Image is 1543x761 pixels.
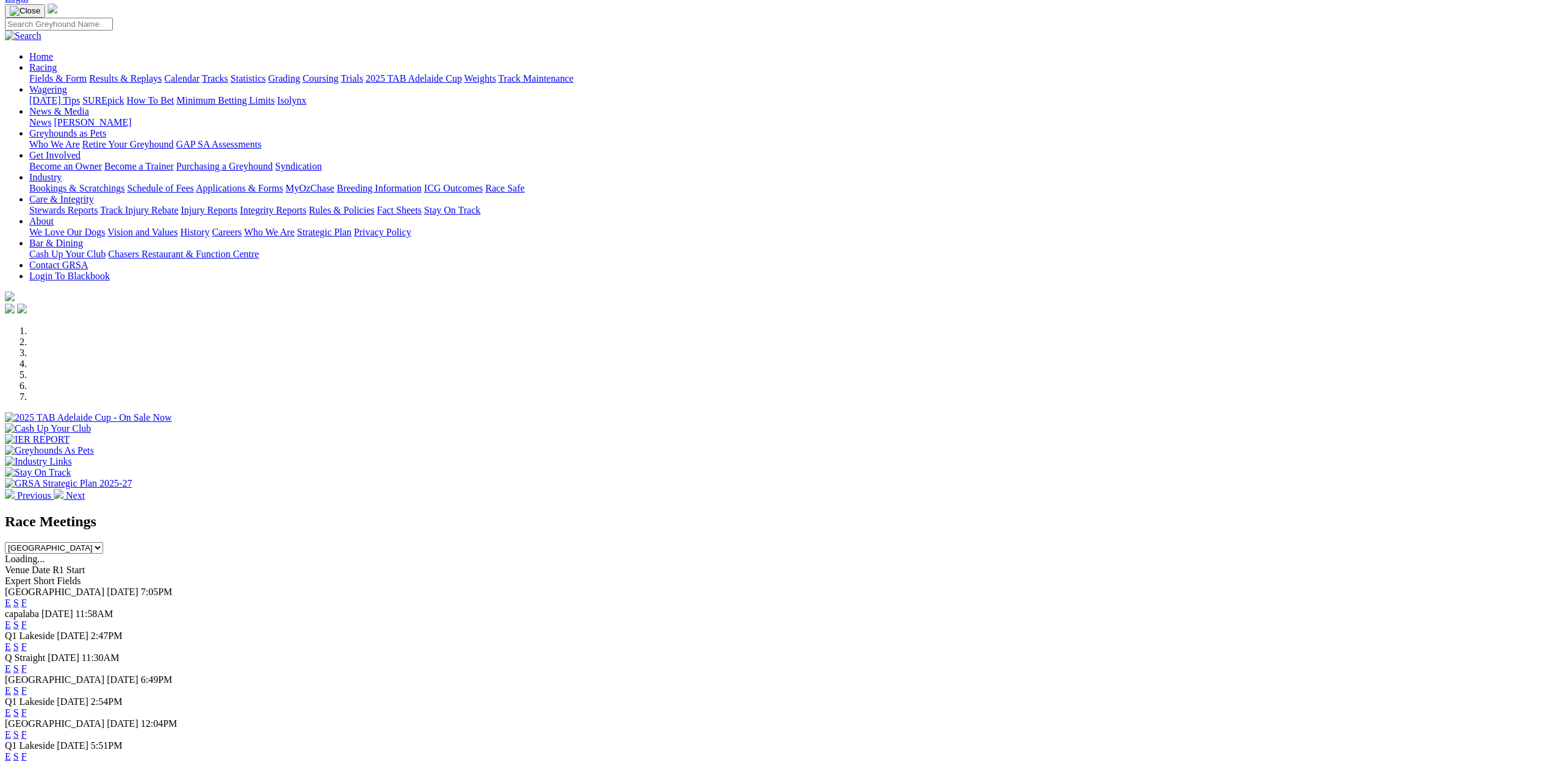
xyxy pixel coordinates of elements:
[104,161,174,171] a: Become a Trainer
[244,227,295,237] a: Who We Are
[275,161,322,171] a: Syndication
[10,6,40,16] img: Close
[107,718,138,729] span: [DATE]
[66,490,85,501] span: Next
[34,576,55,586] span: Short
[108,249,259,259] a: Chasers Restaurant & Function Centre
[5,663,11,674] a: E
[21,707,27,718] a: F
[337,183,422,193] a: Breeding Information
[424,183,483,193] a: ICG Outcomes
[13,685,19,696] a: S
[485,183,524,193] a: Race Safe
[91,740,123,751] span: 5:51PM
[17,304,27,313] img: twitter.svg
[57,631,88,641] span: [DATE]
[13,663,19,674] a: S
[29,227,1538,238] div: About
[29,95,80,105] a: [DATE] Tips
[82,95,124,105] a: SUREpick
[54,489,63,499] img: chevron-right-pager-white.svg
[29,260,88,270] a: Contact GRSA
[212,227,242,237] a: Careers
[5,620,11,630] a: E
[176,161,273,171] a: Purchasing a Greyhound
[5,423,91,434] img: Cash Up Your Club
[340,73,363,84] a: Trials
[5,609,39,619] span: capalaba
[240,205,306,215] a: Integrity Reports
[29,95,1538,106] div: Wagering
[5,674,104,685] span: [GEOGRAPHIC_DATA]
[29,139,1538,150] div: Greyhounds as Pets
[180,227,209,237] a: History
[29,227,105,237] a: We Love Our Dogs
[5,467,71,478] img: Stay On Track
[202,73,228,84] a: Tracks
[41,609,73,619] span: [DATE]
[498,73,574,84] a: Track Maintenance
[29,150,81,160] a: Get Involved
[277,95,306,105] a: Isolynx
[21,598,27,608] a: F
[48,4,57,13] img: logo-grsa-white.png
[141,718,178,729] span: 12:04PM
[5,565,29,575] span: Venue
[91,631,123,641] span: 2:47PM
[29,139,80,149] a: Who We Are
[5,18,113,30] input: Search
[464,73,496,84] a: Weights
[5,587,104,597] span: [GEOGRAPHIC_DATA]
[82,652,120,663] span: 11:30AM
[424,205,480,215] a: Stay On Track
[21,620,27,630] a: F
[29,117,51,127] a: News
[141,587,173,597] span: 7:05PM
[29,84,67,95] a: Wagering
[268,73,300,84] a: Grading
[127,95,174,105] a: How To Bet
[5,576,31,586] span: Expert
[29,216,54,226] a: About
[5,445,94,456] img: Greyhounds As Pets
[21,685,27,696] a: F
[5,456,72,467] img: Industry Links
[5,685,11,696] a: E
[181,205,237,215] a: Injury Reports
[54,490,85,501] a: Next
[29,106,89,116] a: News & Media
[13,707,19,718] a: S
[5,652,45,663] span: Q Straight
[100,205,178,215] a: Track Injury Rebate
[29,73,1538,84] div: Racing
[13,598,19,608] a: S
[5,740,54,751] span: Q1 Lakeside
[107,674,138,685] span: [DATE]
[107,587,138,597] span: [DATE]
[29,172,62,182] a: Industry
[107,227,178,237] a: Vision and Values
[32,565,50,575] span: Date
[354,227,411,237] a: Privacy Policy
[176,95,275,105] a: Minimum Betting Limits
[89,73,162,84] a: Results & Replays
[29,249,106,259] a: Cash Up Your Club
[29,205,98,215] a: Stewards Reports
[5,554,45,564] span: Loading...
[164,73,200,84] a: Calendar
[5,696,54,707] span: Q1 Lakeside
[57,740,88,751] span: [DATE]
[5,489,15,499] img: chevron-left-pager-white.svg
[48,652,79,663] span: [DATE]
[5,30,41,41] img: Search
[5,707,11,718] a: E
[5,641,11,652] a: E
[29,249,1538,260] div: Bar & Dining
[29,205,1538,216] div: Care & Integrity
[29,117,1538,128] div: News & Media
[231,73,266,84] a: Statistics
[5,291,15,301] img: logo-grsa-white.png
[29,183,1538,194] div: Industry
[54,117,131,127] a: [PERSON_NAME]
[377,205,422,215] a: Fact Sheets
